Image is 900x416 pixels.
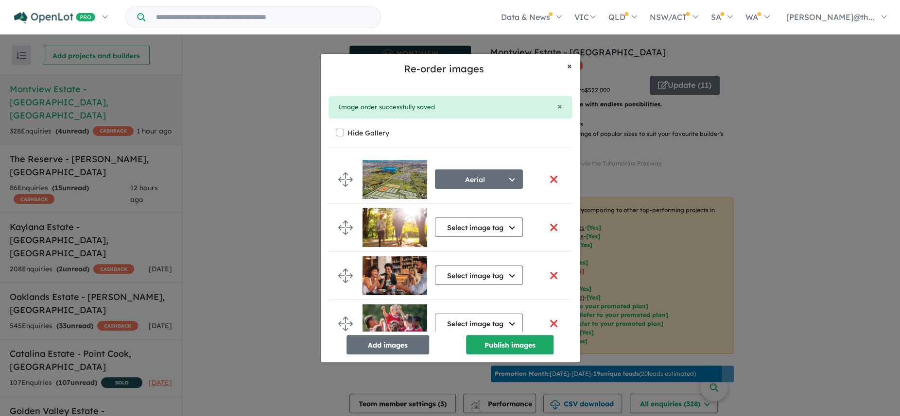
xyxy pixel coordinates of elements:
img: drag.svg [338,316,353,331]
button: Add images [346,335,429,354]
span: × [557,100,562,112]
button: Aerial [435,169,523,189]
input: Try estate name, suburb, builder or developer [147,7,379,28]
h5: Re-order images [329,62,559,76]
span: × [567,60,572,71]
button: Select image tag [435,314,523,333]
img: Montview%20Estate%20-%20Craigieburn___1734492186_1.jpg [363,160,427,199]
img: Montview%20Estate%20-%20Craigieburn___1734492186_0.jpg [363,208,427,247]
img: drag.svg [338,268,353,283]
button: Select image tag [435,266,523,285]
img: drag.svg [338,172,353,187]
img: Openlot PRO Logo White [14,12,95,24]
img: drag.svg [338,220,353,235]
img: Montview%20Estate%20-%20Craigieburn___1734492185.jpg [363,304,427,343]
span: [PERSON_NAME]@th... [786,12,874,22]
button: Select image tag [435,217,523,237]
label: Hide Gallery [347,126,389,140]
img: Montview%20Estate%20-%20Craigieburn___1734492186.jpg [363,256,427,295]
button: Publish images [466,335,554,354]
div: Image order successfully saved [329,96,572,118]
button: Close [557,102,562,111]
